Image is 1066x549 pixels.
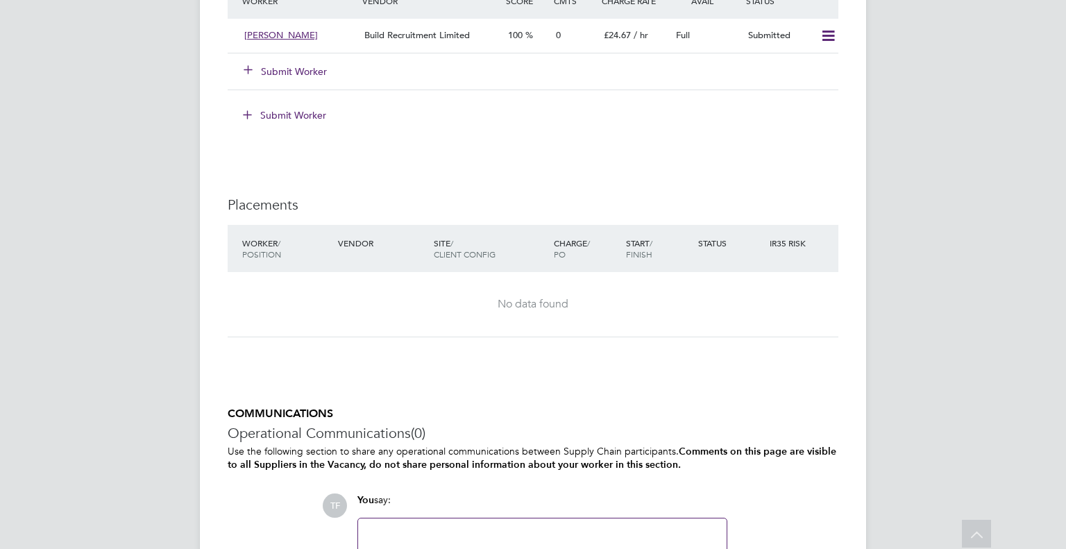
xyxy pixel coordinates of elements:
div: Charge [550,230,623,267]
span: [PERSON_NAME] [244,29,318,41]
span: TF [323,493,347,518]
p: Use the following section to share any operational communications between Supply Chain participants. [228,445,838,471]
button: Submit Worker [233,104,337,126]
span: / Position [242,237,281,260]
span: / hr [634,29,648,41]
span: You [357,494,374,506]
span: 0 [556,29,561,41]
b: Comments on this page are visible to all Suppliers in the Vacancy, do not share personal informat... [228,446,836,471]
h3: Operational Communications [228,424,838,442]
button: Submit Worker [244,65,328,78]
div: Vendor [335,230,430,255]
span: £24.67 [604,29,631,41]
h5: COMMUNICATIONS [228,407,838,421]
div: Start [623,230,695,267]
span: (0) [411,424,425,442]
span: Build Recruitment Limited [364,29,470,41]
span: / PO [554,237,590,260]
span: Full [676,29,690,41]
span: 100 [508,29,523,41]
div: Submitted [743,24,815,47]
div: Worker [239,230,335,267]
div: Status [695,230,767,255]
div: No data found [242,297,824,312]
span: / Finish [626,237,652,260]
h3: Placements [228,196,838,214]
div: Site [430,230,550,267]
span: / Client Config [434,237,496,260]
div: say: [357,493,727,518]
div: IR35 Risk [766,230,814,255]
